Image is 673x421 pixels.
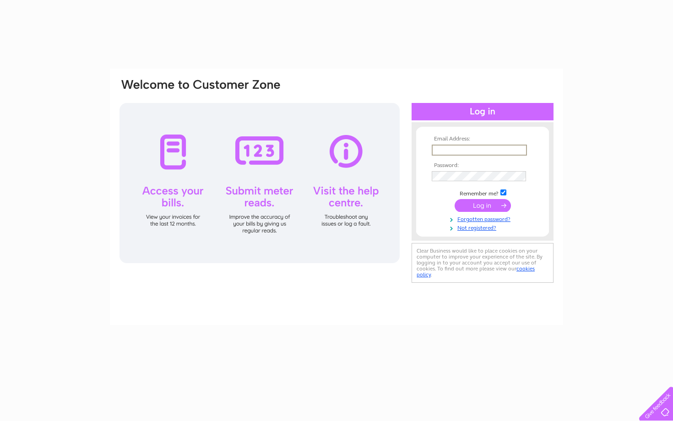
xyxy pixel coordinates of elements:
[432,223,536,232] a: Not registered?
[429,188,536,197] td: Remember me?
[432,214,536,223] a: Forgotten password?
[429,162,536,169] th: Password:
[417,265,535,278] a: cookies policy
[429,136,536,142] th: Email Address:
[412,243,554,283] div: Clear Business would like to place cookies on your computer to improve your experience of the sit...
[455,199,511,212] input: Submit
